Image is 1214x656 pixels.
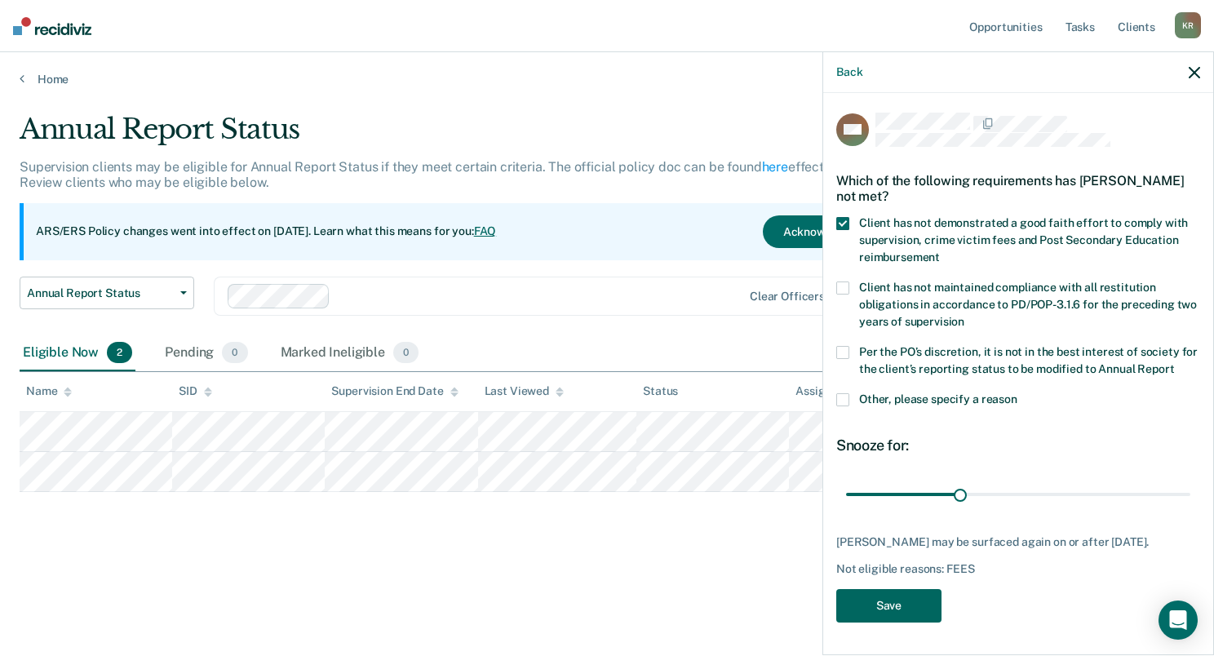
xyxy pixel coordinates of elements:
div: Eligible Now [20,335,135,371]
div: Supervision End Date [331,384,458,398]
span: Per the PO’s discretion, it is not in the best interest of society for the client’s reporting sta... [859,345,1198,375]
div: Which of the following requirements has [PERSON_NAME] not met? [836,160,1200,217]
span: Other, please specify a reason [859,392,1017,406]
button: Back [836,65,862,79]
div: Clear officers [750,290,825,304]
a: Home [20,72,1194,86]
span: 0 [222,342,247,363]
p: Supervision clients may be eligible for Annual Report Status if they meet certain criteria. The o... [20,159,888,190]
button: Acknowledge & Close [763,215,918,248]
div: Pending [162,335,250,371]
div: [PERSON_NAME] may be surfaced again on or after [DATE]. [836,535,1200,549]
a: FAQ [474,224,497,237]
div: Status [643,384,678,398]
div: Snooze for: [836,437,1200,454]
img: Recidiviz [13,17,91,35]
span: Client has not demonstrated a good faith effort to comply with supervision, crime victim fees and... [859,216,1188,264]
div: Assigned to [795,384,872,398]
a: here [762,159,788,175]
div: Name [26,384,72,398]
div: K R [1175,12,1201,38]
div: SID [179,384,212,398]
span: Annual Report Status [27,286,174,300]
span: Client has not maintained compliance with all restitution obligations in accordance to PD/POP-3.1... [859,281,1197,328]
div: Annual Report Status [20,113,930,159]
div: Open Intercom Messenger [1159,601,1198,640]
div: Not eligible reasons: FEES [836,562,1200,576]
div: Marked Ineligible [277,335,423,371]
span: 2 [107,342,132,363]
div: Last Viewed [485,384,564,398]
button: Save [836,589,942,623]
span: 0 [393,342,419,363]
p: ARS/ERS Policy changes went into effect on [DATE]. Learn what this means for you: [36,224,496,240]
